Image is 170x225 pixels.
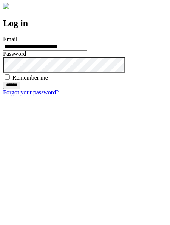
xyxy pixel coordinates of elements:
label: Remember me [12,74,48,81]
img: logo-4e3dc11c47720685a147b03b5a06dd966a58ff35d612b21f08c02c0306f2b779.png [3,3,9,9]
a: Forgot your password? [3,89,59,96]
h2: Log in [3,18,167,28]
label: Email [3,36,17,42]
label: Password [3,51,26,57]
